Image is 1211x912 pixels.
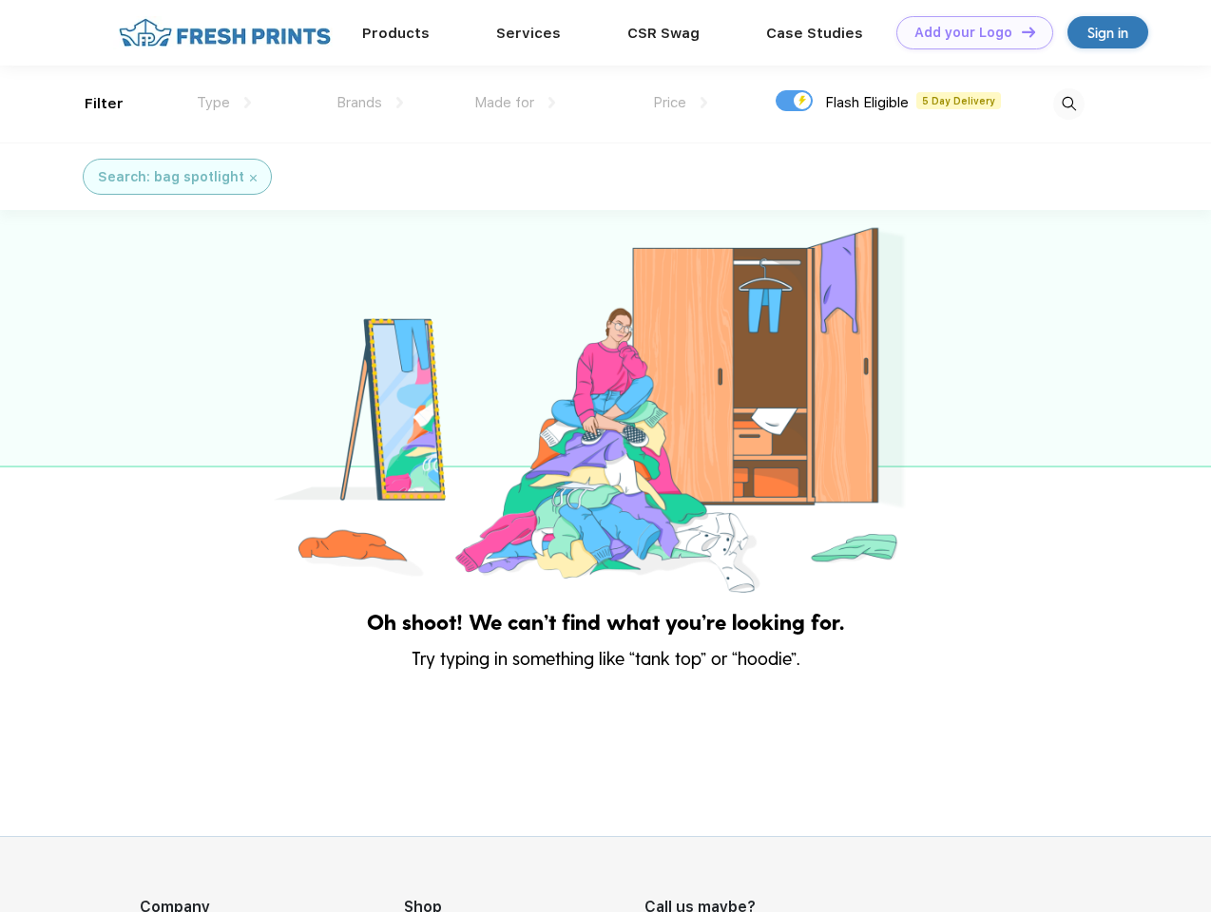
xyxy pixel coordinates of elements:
[336,94,382,111] span: Brands
[396,97,403,108] img: dropdown.png
[1053,88,1085,120] img: desktop_search.svg
[914,25,1012,41] div: Add your Logo
[825,94,909,111] span: Flash Eligible
[197,94,230,111] span: Type
[653,94,686,111] span: Price
[362,25,430,42] a: Products
[244,97,251,108] img: dropdown.png
[548,97,555,108] img: dropdown.png
[1022,27,1035,37] img: DT
[916,92,1001,109] span: 5 Day Delivery
[1067,16,1148,48] a: Sign in
[474,94,534,111] span: Made for
[250,175,257,181] img: filter_cancel.svg
[85,93,124,115] div: Filter
[701,97,707,108] img: dropdown.png
[113,16,336,49] img: fo%20logo%202.webp
[1087,22,1128,44] div: Sign in
[98,167,244,187] div: Search: bag spotlight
